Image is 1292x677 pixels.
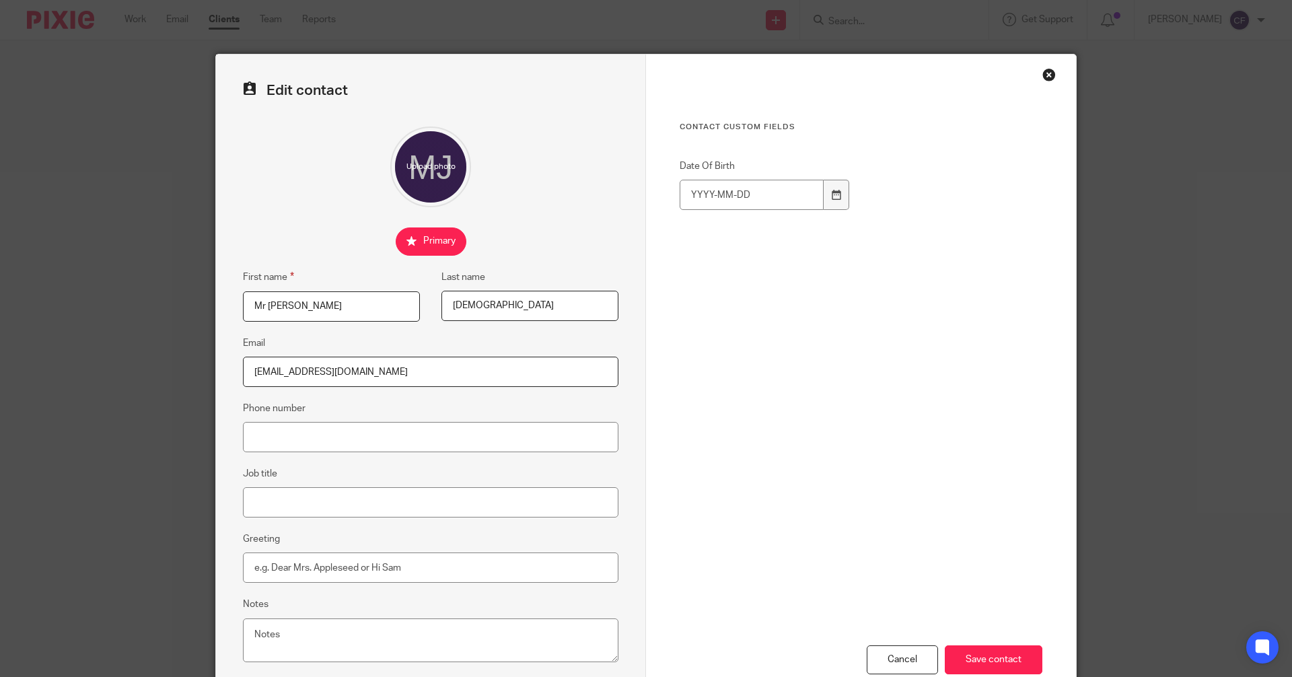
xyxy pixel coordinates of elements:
div: Close this dialog window [1042,68,1056,81]
label: Phone number [243,402,306,415]
input: YYYY-MM-DD [680,180,824,210]
label: First name [243,269,294,285]
label: Greeting [243,532,280,546]
input: Save contact [945,645,1042,674]
label: Email [243,336,265,350]
input: e.g. Dear Mrs. Appleseed or Hi Sam [243,553,618,583]
label: Job title [243,467,277,480]
label: Last name [441,271,485,284]
label: Date Of Birth [680,159,851,173]
div: Cancel [867,645,938,674]
label: Notes [243,598,268,611]
h2: Edit contact [243,81,618,100]
h3: Contact Custom fields [680,122,1042,133]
